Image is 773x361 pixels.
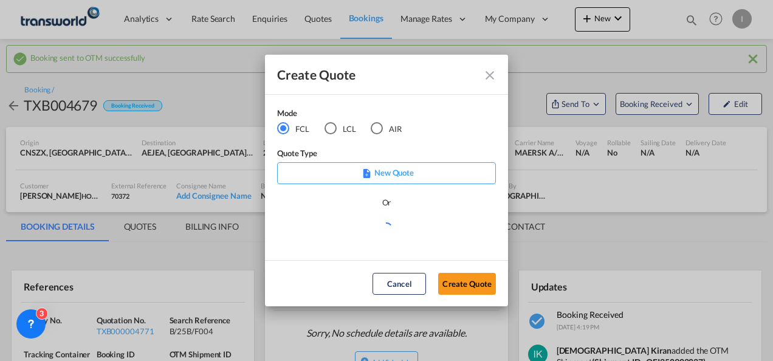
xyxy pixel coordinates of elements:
div: Create Quote [277,67,474,82]
div: New Quote [277,162,496,184]
button: Close dialog [478,63,500,85]
p: New Quote [281,167,492,179]
div: Or [382,196,391,208]
div: Quote Type [277,147,496,162]
md-icon: Close dialog [483,68,497,83]
div: Mode [277,107,417,122]
md-radio-button: AIR [371,122,402,136]
md-radio-button: FCL [277,122,309,136]
button: Cancel [373,273,426,295]
button: Create Quote [438,273,496,295]
md-dialog: Create QuoteModeFCL LCLAIR ... [265,55,508,307]
md-radio-button: LCL [325,122,356,136]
